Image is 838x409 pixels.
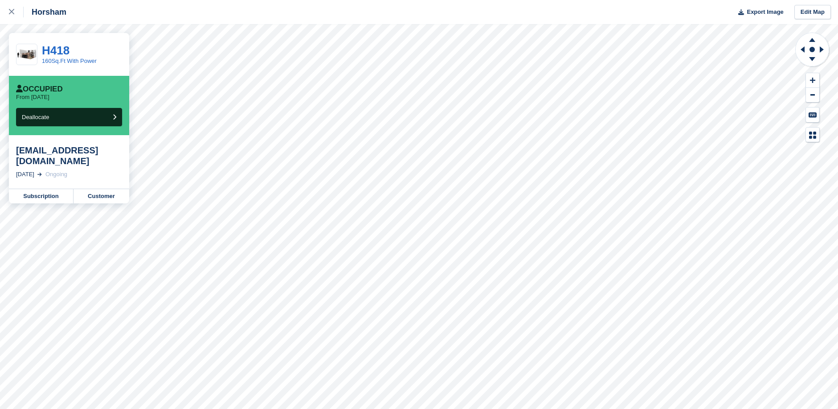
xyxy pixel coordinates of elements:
div: Horsham [24,7,66,17]
div: [DATE] [16,170,34,179]
button: Export Image [733,5,784,20]
p: From [DATE] [16,94,49,101]
button: Zoom Out [806,88,819,103]
div: Occupied [16,85,63,94]
span: Deallocate [22,114,49,120]
button: Deallocate [16,108,122,126]
a: H418 [42,44,69,57]
button: Map Legend [806,128,819,142]
a: Edit Map [794,5,831,20]
img: arrow-right-light-icn-cde0832a797a2874e46488d9cf13f60e5c3a73dbe684e267c42b8395dfbc2abf.svg [37,173,42,176]
span: Export Image [747,8,783,17]
a: Subscription [9,189,74,203]
div: [EMAIL_ADDRESS][DOMAIN_NAME] [16,145,122,166]
a: Customer [74,189,129,203]
button: Keyboard Shortcuts [806,107,819,122]
a: 160Sq.Ft With Power [42,58,97,64]
button: Zoom In [806,73,819,88]
div: Ongoing [45,170,67,179]
img: 150-sqft-unit.jpg [16,47,37,62]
